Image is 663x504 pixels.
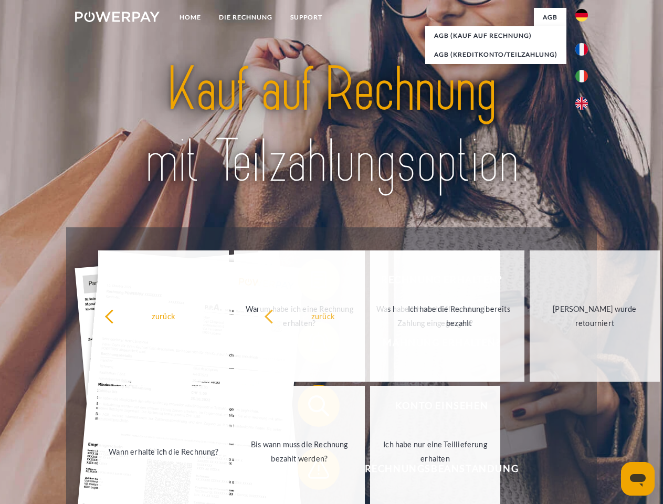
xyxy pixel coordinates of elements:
[575,70,588,82] img: it
[425,45,566,64] a: AGB (Kreditkonto/Teilzahlung)
[240,302,359,330] div: Warum habe ich eine Rechnung erhalten?
[100,50,563,201] img: title-powerpay_de.svg
[376,437,494,466] div: Ich habe nur eine Teillieferung erhalten
[264,309,382,323] div: zurück
[575,9,588,22] img: de
[400,302,518,330] div: Ich habe die Rechnung bereits bezahlt
[425,26,566,45] a: AGB (Kauf auf Rechnung)
[171,8,210,27] a: Home
[621,462,655,496] iframe: Schaltfläche zum Öffnen des Messaging-Fensters
[104,444,223,458] div: Wann erhalte ich die Rechnung?
[281,8,331,27] a: SUPPORT
[534,8,566,27] a: agb
[536,302,654,330] div: [PERSON_NAME] wurde retourniert
[575,97,588,110] img: en
[575,43,588,56] img: fr
[104,309,223,323] div: zurück
[75,12,160,22] img: logo-powerpay-white.svg
[210,8,281,27] a: DIE RECHNUNG
[240,437,359,466] div: Bis wann muss die Rechnung bezahlt werden?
